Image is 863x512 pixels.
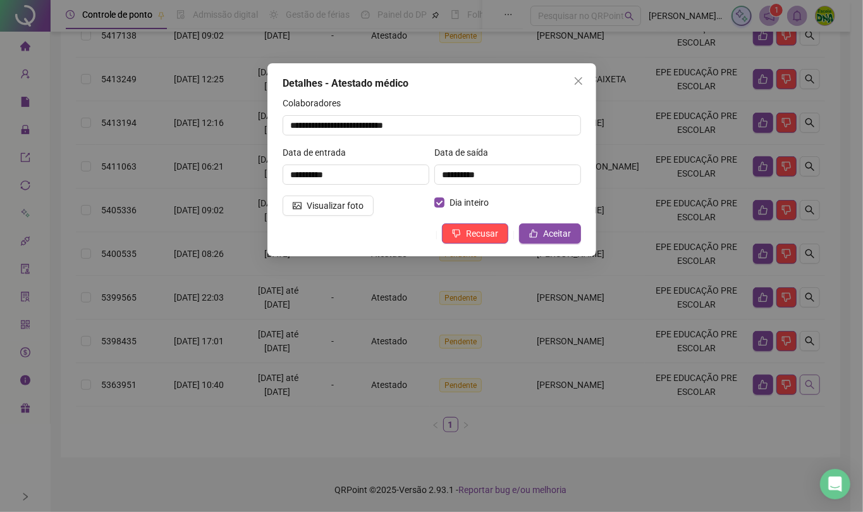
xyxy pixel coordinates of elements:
[307,199,364,213] span: Visualizar foto
[543,227,571,240] span: Aceitar
[519,223,581,244] button: Aceitar
[283,76,581,91] div: Detalhes - Atestado médico
[466,227,498,240] span: Recusar
[820,469,850,499] div: Open Intercom Messenger
[452,229,461,238] span: dislike
[573,76,584,86] span: close
[283,196,374,216] button: Visualizar foto
[434,146,496,159] label: Data de saída
[444,196,494,209] span: Dia inteiro
[568,71,589,91] button: Close
[442,223,508,244] button: Recusar
[293,201,302,210] span: picture
[283,96,349,110] label: Colaboradores
[529,229,538,238] span: like
[283,146,354,159] label: Data de entrada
